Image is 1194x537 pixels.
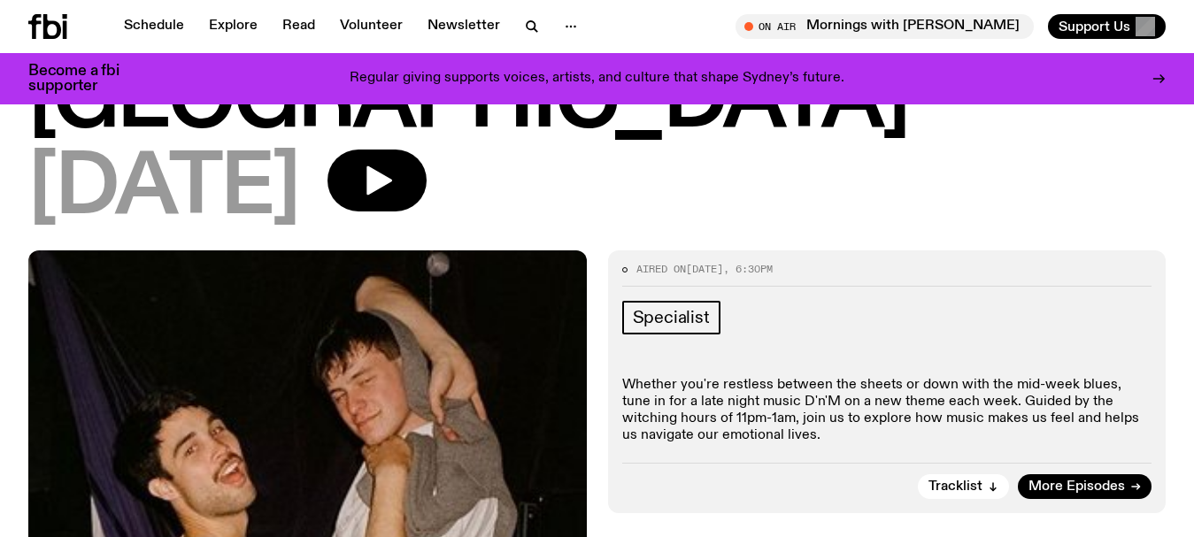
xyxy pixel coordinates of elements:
a: More Episodes [1018,474,1152,499]
button: Support Us [1048,14,1166,39]
a: Specialist [622,301,720,334]
button: On AirMornings with [PERSON_NAME] [736,14,1034,39]
span: Support Us [1059,19,1130,35]
a: Schedule [113,14,195,39]
a: Read [272,14,326,39]
span: [DATE] [686,262,723,276]
p: Whether you're restless between the sheets or down with the mid-week blues, tune in for a late ni... [622,377,1152,445]
span: Tracklist [928,480,982,494]
span: [DATE] [28,150,299,229]
span: Aired on [636,262,686,276]
a: Volunteer [329,14,413,39]
p: Regular giving supports voices, artists, and culture that shape Sydney’s future. [350,71,844,87]
a: Explore [198,14,268,39]
span: , 6:30pm [723,262,773,276]
span: More Episodes [1028,480,1125,494]
button: Tracklist [918,474,1009,499]
a: Newsletter [417,14,511,39]
span: Specialist [633,308,710,327]
h3: Become a fbi supporter [28,64,142,94]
